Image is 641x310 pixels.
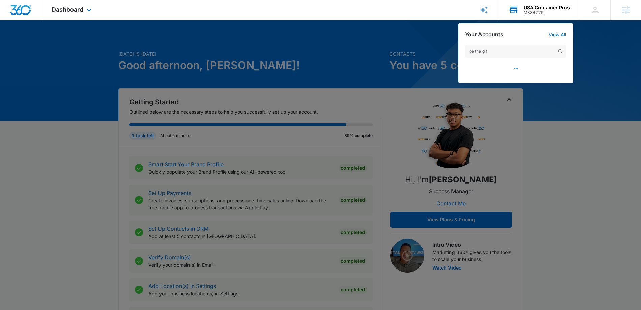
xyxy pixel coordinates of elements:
a: View All [549,32,566,37]
h2: Your Accounts [465,31,503,38]
div: account name [524,5,570,10]
span: Dashboard [52,6,83,13]
div: account id [524,10,570,15]
input: Search Accounts [465,45,566,58]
